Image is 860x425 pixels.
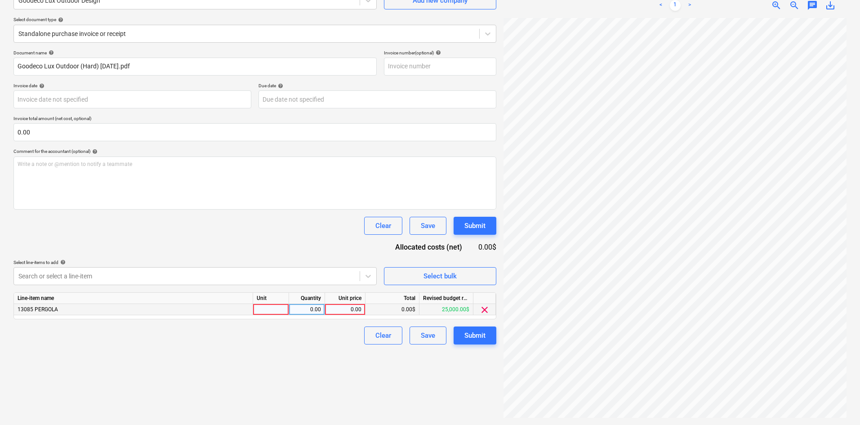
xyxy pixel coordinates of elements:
[375,220,391,232] div: Clear
[419,293,473,304] div: Revised budget remaining
[56,17,63,22] span: help
[37,83,45,89] span: help
[421,330,435,341] div: Save
[364,217,402,235] button: Clear
[454,217,496,235] button: Submit
[454,327,496,344] button: Submit
[13,116,496,123] p: Invoice total amount (net cost, optional)
[364,327,402,344] button: Clear
[365,293,419,304] div: Total
[90,149,98,154] span: help
[58,259,66,265] span: help
[477,242,496,252] div: 0.00$
[289,293,325,304] div: Quantity
[13,83,251,89] div: Invoice date
[13,17,496,22] div: Select document type
[258,90,496,108] input: Due date not specified
[14,293,253,304] div: Line-item name
[13,148,496,154] div: Comment for the accountant (optional)
[464,330,486,341] div: Submit
[423,270,457,282] div: Select bulk
[375,330,391,341] div: Clear
[421,220,435,232] div: Save
[13,90,251,108] input: Invoice date not specified
[253,293,289,304] div: Unit
[384,267,496,285] button: Select bulk
[410,217,446,235] button: Save
[13,50,377,56] div: Document name
[13,259,377,265] div: Select line-items to add
[293,304,321,315] div: 0.00
[419,304,473,315] div: 25,000.00$
[384,50,496,56] div: Invoice number (optional)
[18,306,58,313] span: 13085 PERGOLA
[379,242,477,252] div: Allocated costs (net)
[13,123,496,141] input: Invoice total amount (net cost, optional)
[13,58,377,76] input: Document name
[325,293,365,304] div: Unit price
[276,83,283,89] span: help
[329,304,361,315] div: 0.00
[384,58,496,76] input: Invoice number
[434,50,441,55] span: help
[47,50,54,55] span: help
[365,304,419,315] div: 0.00$
[464,220,486,232] div: Submit
[479,304,490,315] span: clear
[258,83,496,89] div: Due date
[410,327,446,344] button: Save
